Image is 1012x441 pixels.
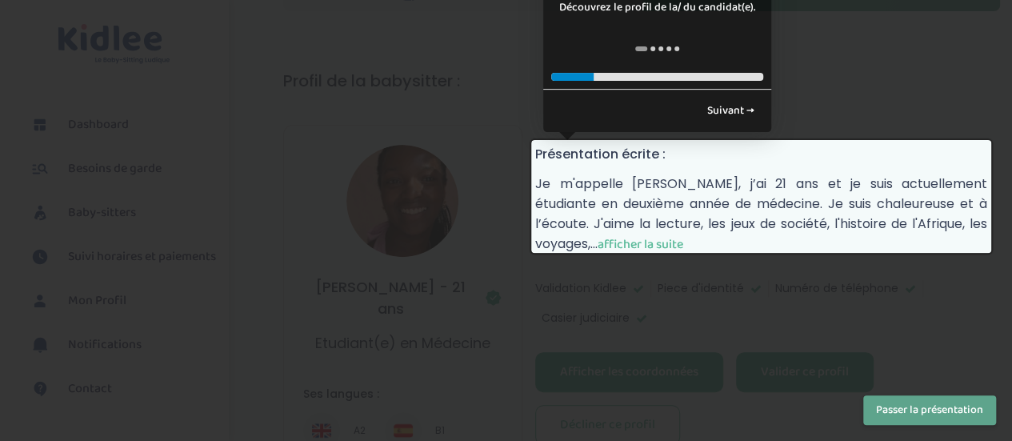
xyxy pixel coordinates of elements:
[598,235,683,255] span: afficher la suite
[698,98,763,124] a: Suivant →
[535,174,987,255] p: Je m'appelle [PERSON_NAME], j’ai 21 ans et je suis actuellement étudiante en deuxième année de mé...
[863,395,996,425] button: Passer la présentation
[535,144,987,164] h4: Présentation écrite :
